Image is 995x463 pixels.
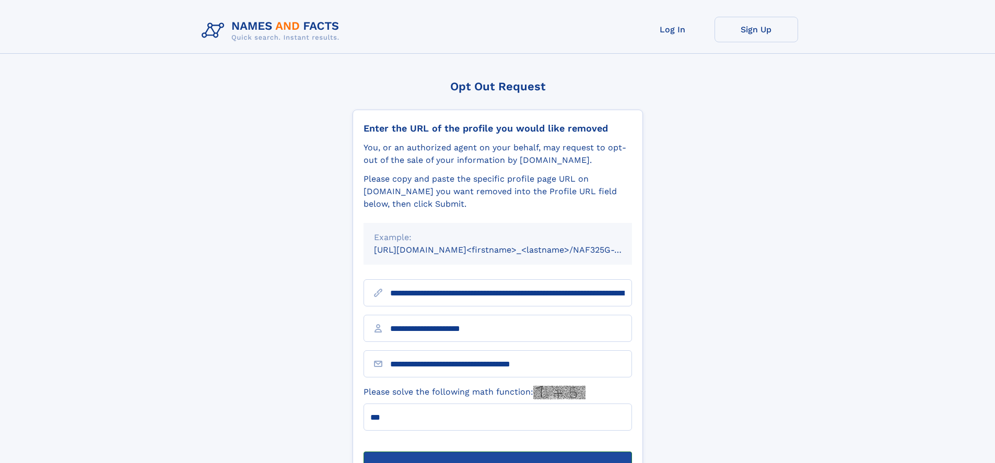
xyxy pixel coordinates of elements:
[715,17,798,42] a: Sign Up
[364,173,632,210] div: Please copy and paste the specific profile page URL on [DOMAIN_NAME] you want removed into the Pr...
[374,231,622,244] div: Example:
[364,141,632,167] div: You, or an authorized agent on your behalf, may request to opt-out of the sale of your informatio...
[353,80,643,93] div: Opt Out Request
[374,245,652,255] small: [URL][DOMAIN_NAME]<firstname>_<lastname>/NAF325G-xxxxxxxx
[631,17,715,42] a: Log In
[364,123,632,134] div: Enter the URL of the profile you would like removed
[364,386,586,399] label: Please solve the following math function:
[197,17,348,45] img: Logo Names and Facts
